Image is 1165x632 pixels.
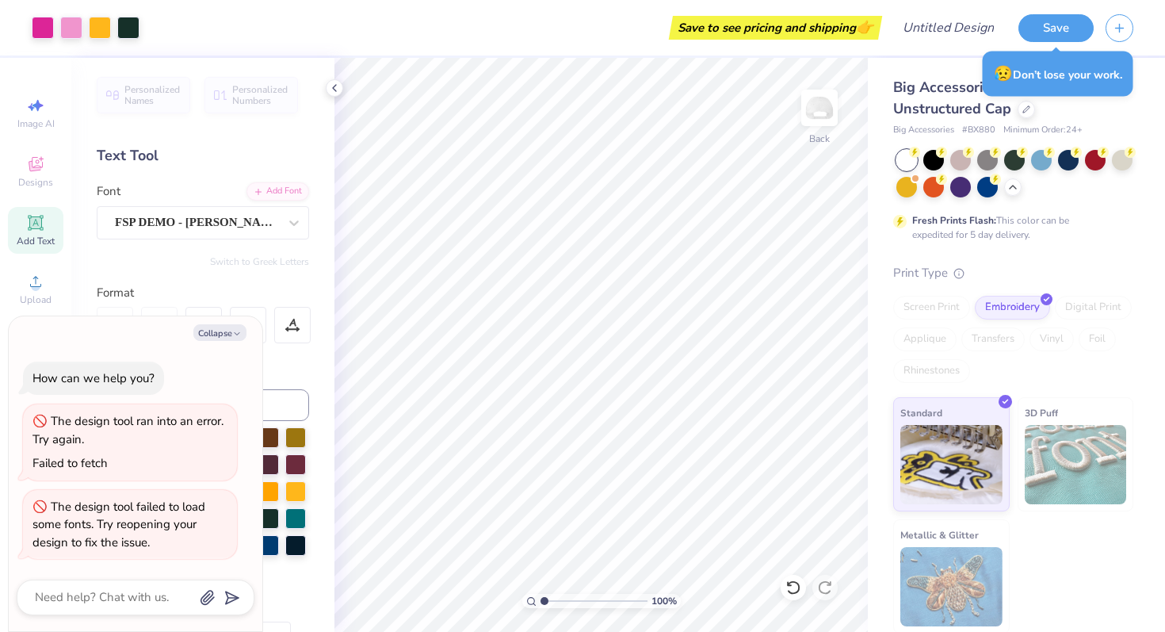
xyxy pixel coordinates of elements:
[1025,404,1058,421] span: 3D Puff
[97,182,120,201] label: Font
[912,214,996,227] strong: Fresh Prints Flash:
[651,594,677,608] span: 100 %
[32,455,108,471] div: Failed to fetch
[17,117,55,130] span: Image AI
[32,370,155,386] div: How can we help you?
[32,499,205,550] div: The design tool failed to load some fonts. Try reopening your design to fix the issue.
[890,12,1006,44] input: Untitled Design
[1018,14,1094,42] button: Save
[975,296,1050,320] div: Embroidery
[983,52,1133,97] div: Don’t lose your work.
[1025,425,1127,504] img: 3D Puff
[232,84,288,106] span: Personalized Numbers
[961,327,1025,351] div: Transfers
[893,296,970,320] div: Screen Print
[1003,124,1083,137] span: Minimum Order: 24 +
[17,235,55,247] span: Add Text
[900,527,979,543] span: Metallic & Glitter
[32,413,223,447] div: The design tool ran into an error. Try again.
[809,132,830,146] div: Back
[893,327,957,351] div: Applique
[210,255,309,268] button: Switch to Greek Letters
[20,293,52,306] span: Upload
[856,17,873,36] span: 👉
[893,264,1133,282] div: Print Type
[18,176,53,189] span: Designs
[893,78,1094,118] span: Big Accessories 6-Panel Twill Unstructured Cap
[900,547,1003,626] img: Metallic & Glitter
[893,124,954,137] span: Big Accessories
[97,284,311,302] div: Format
[1029,327,1074,351] div: Vinyl
[804,92,835,124] img: Back
[912,213,1107,242] div: This color can be expedited for 5 day delivery.
[124,84,181,106] span: Personalized Names
[1079,327,1116,351] div: Foil
[893,359,970,383] div: Rhinestones
[994,63,1013,84] span: 😥
[900,404,942,421] span: Standard
[962,124,995,137] span: # BX880
[900,425,1003,504] img: Standard
[97,145,309,167] div: Text Tool
[246,182,309,201] div: Add Font
[1055,296,1132,320] div: Digital Print
[673,16,878,40] div: Save to see pricing and shipping
[193,324,246,341] button: Collapse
